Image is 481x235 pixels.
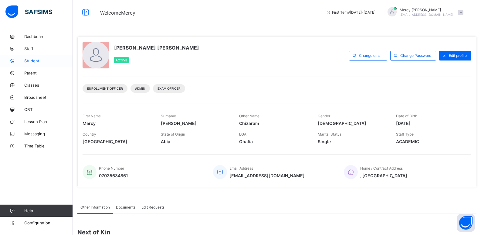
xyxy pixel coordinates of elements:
[24,83,73,88] span: Classes
[239,121,308,126] span: Chizaram
[83,121,152,126] span: Mercy
[229,166,253,171] span: Email Address
[396,132,414,137] span: Staff Type
[400,8,453,12] span: Mercy [PERSON_NAME]
[100,10,135,16] span: Welcome Mercy
[80,205,110,209] span: Other Information
[381,7,466,17] div: MercyKenneth
[396,121,465,126] span: [DATE]
[24,208,73,213] span: Help
[161,139,230,144] span: Abia
[24,143,73,148] span: Time Table
[87,87,123,90] span: Enrollment Officer
[158,87,181,90] span: Exam Officer
[161,114,176,118] span: Surname
[24,107,73,112] span: CBT
[318,139,387,144] span: Single
[318,132,341,137] span: Marital Status
[239,132,246,137] span: LGA
[360,166,403,171] span: Home / Contract Address
[24,119,73,124] span: Lesson Plan
[114,45,199,51] span: [PERSON_NAME] [PERSON_NAME]
[396,114,417,118] span: Date of Birth
[326,10,375,15] span: session/term information
[396,139,465,144] span: ACADEMIC
[24,34,73,39] span: Dashboard
[24,220,73,225] span: Configuration
[24,95,73,100] span: Broadsheet
[239,114,259,118] span: Other Name
[24,71,73,75] span: Parent
[449,53,467,58] span: Edit profile
[400,13,453,16] span: [EMAIL_ADDRESS][DOMAIN_NAME]
[229,173,305,178] span: [EMAIL_ADDRESS][DOMAIN_NAME]
[116,205,135,209] span: Documents
[24,58,73,63] span: Student
[99,166,124,171] span: Phone Number
[116,58,127,62] span: Active
[83,114,101,118] span: First Name
[318,121,387,126] span: [DEMOGRAPHIC_DATA]
[318,114,330,118] span: Gender
[161,121,230,126] span: [PERSON_NAME]
[161,132,185,137] span: State of Origin
[135,87,145,90] span: Admin
[359,53,382,58] span: Change email
[141,205,164,209] span: Edit Requests
[360,173,407,178] span: , [GEOGRAPHIC_DATA]
[457,214,475,232] button: Open asap
[400,53,431,58] span: Change Password
[99,173,128,178] span: 07035634861
[83,139,152,144] span: [GEOGRAPHIC_DATA]
[24,131,73,136] span: Messaging
[5,5,52,18] img: safsims
[24,46,73,51] span: Staff
[83,132,96,137] span: Country
[239,139,308,144] span: Ohafia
